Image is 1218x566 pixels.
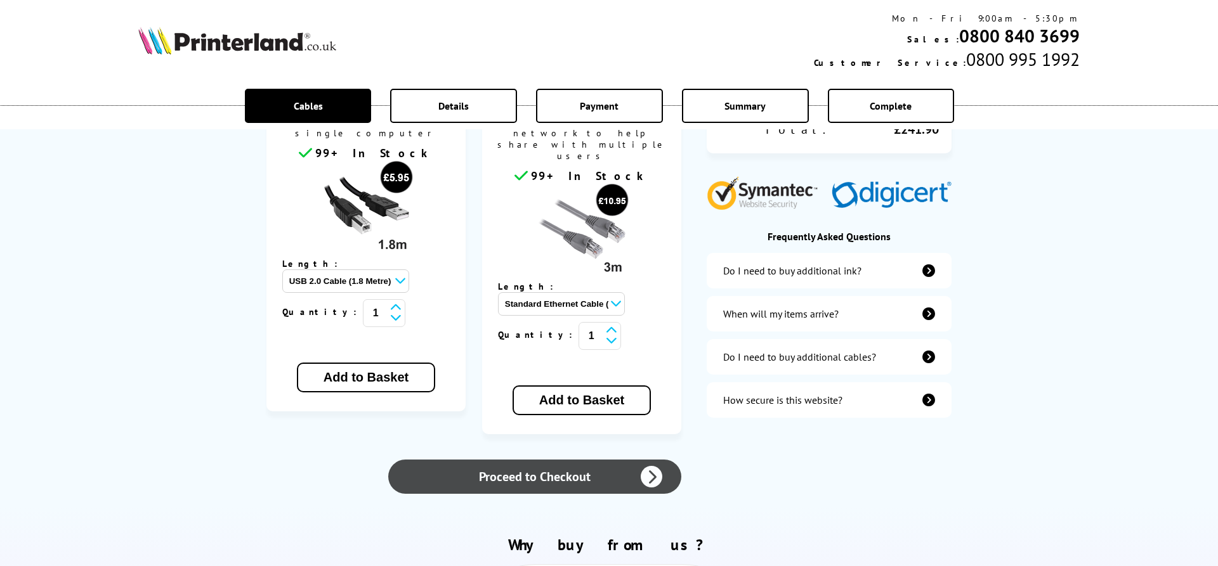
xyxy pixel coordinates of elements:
div: £241.90 [829,121,939,138]
a: additional-cables [707,339,952,375]
button: Add to Basket [297,363,435,392]
a: items-arrive [707,296,952,331]
div: Do I need to buy additional cables? [723,351,876,363]
div: How secure is this website? [723,394,842,406]
span: 99+ In Stock [315,146,433,160]
button: Add to Basket [513,385,651,415]
div: Do I need to buy additional ink? [723,264,861,277]
span: Cables [294,100,323,112]
span: Summary [724,100,766,112]
h2: Why buy from us? [138,535,1080,555]
span: 99+ In Stock [531,169,649,183]
img: usb cable [318,160,414,255]
img: Symantec Website Security [707,174,827,210]
div: Mon - Fri 9:00am - 5:30pm [814,13,1080,24]
a: additional-ink [707,253,952,288]
a: 0800 840 3699 [959,24,1080,48]
div: Total: [719,121,829,138]
a: secure-website [707,382,952,418]
span: Quantity: [282,306,363,318]
span: Payment [580,100,619,112]
span: Length: [498,281,566,292]
span: Details [438,100,469,112]
img: Printerland Logo [138,27,336,55]
span: Customer Service: [814,57,966,68]
img: Digicert [832,181,952,210]
span: 0800 995 1992 [966,48,1080,71]
span: Sales: [907,34,959,45]
div: When will my items arrive? [723,307,839,320]
span: Length: [282,258,350,269]
div: Frequently Asked Questions [707,230,952,243]
img: Ethernet cable [534,183,629,278]
span: Quantity: [498,329,579,340]
span: Complete [870,100,912,112]
span: Connects your printer to your network to help share with multiple users [488,101,675,168]
a: Proceed to Checkout [388,460,681,494]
